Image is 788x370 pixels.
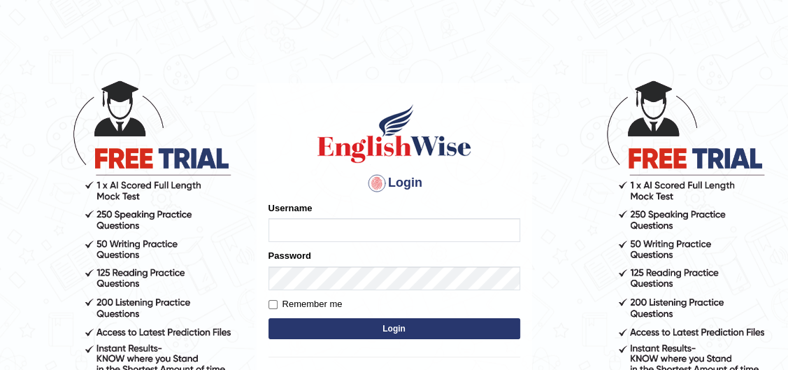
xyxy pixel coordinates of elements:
label: Password [268,249,311,262]
button: Login [268,318,520,339]
img: Logo of English Wise sign in for intelligent practice with AI [315,102,474,165]
input: Remember me [268,300,278,309]
label: Username [268,201,313,215]
h4: Login [268,172,520,194]
label: Remember me [268,297,343,311]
